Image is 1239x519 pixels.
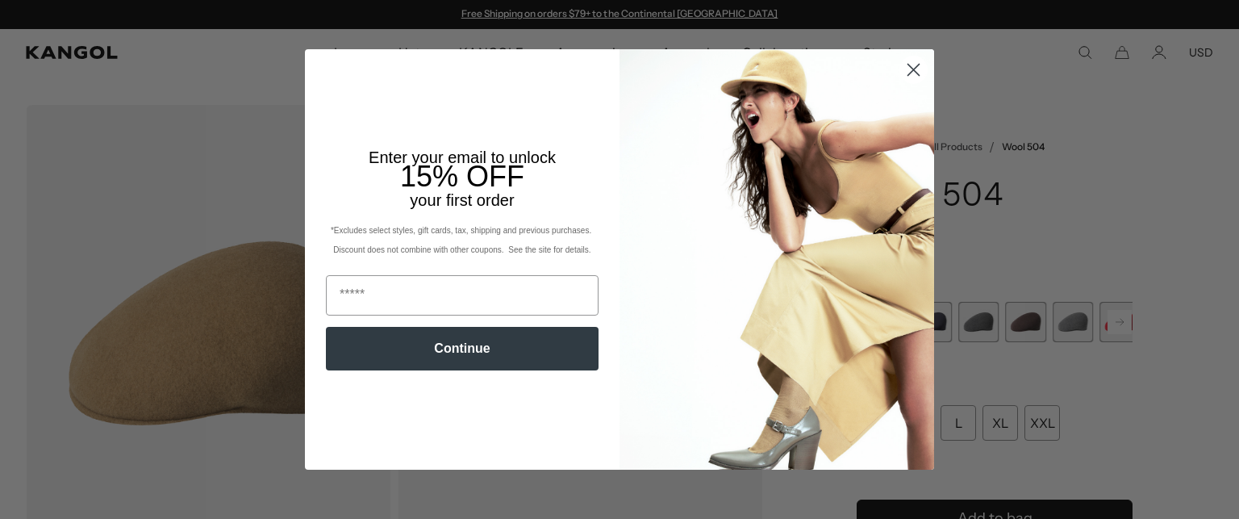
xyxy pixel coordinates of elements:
[410,191,514,209] span: your first order
[326,275,599,316] input: Email
[619,49,934,469] img: 93be19ad-e773-4382-80b9-c9d740c9197f.jpeg
[326,327,599,370] button: Continue
[400,160,524,193] span: 15% OFF
[331,226,594,254] span: *Excludes select styles, gift cards, tax, shipping and previous purchases. Discount does not comb...
[899,56,928,84] button: Close dialog
[369,149,556,166] span: Enter your email to unlock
